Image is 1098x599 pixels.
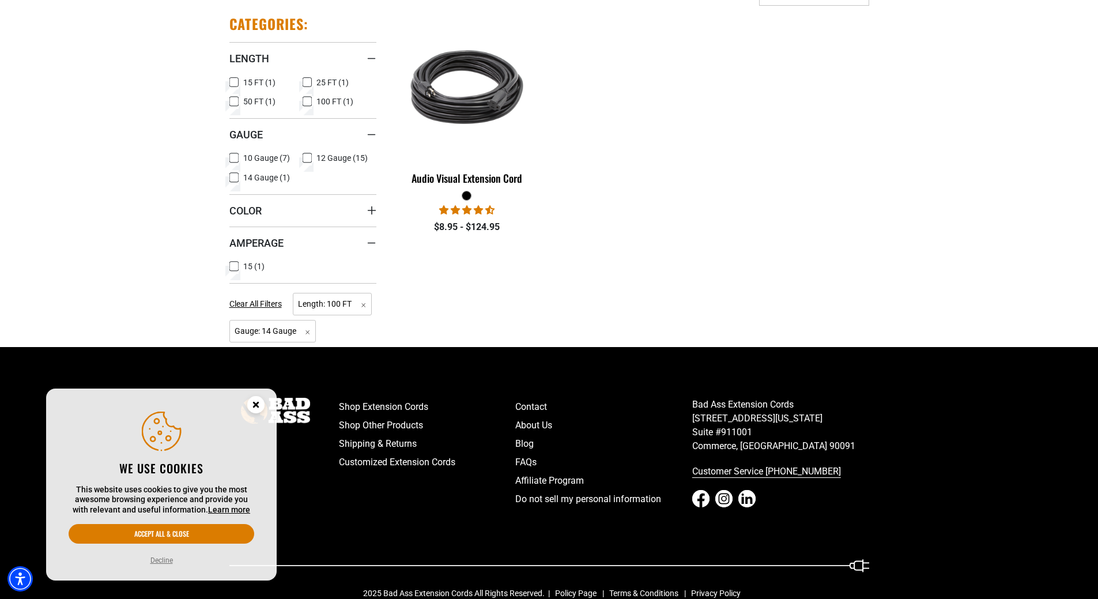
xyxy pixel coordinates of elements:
[394,15,541,190] a: black Audio Visual Extension Cord
[339,453,516,472] a: Customized Extension Cords
[229,204,262,217] span: Color
[339,435,516,453] a: Shipping & Returns
[515,435,692,453] a: Blog
[229,236,284,250] span: Amperage
[515,453,692,472] a: FAQs
[692,398,869,453] p: Bad Ass Extension Cords [STREET_ADDRESS][US_STATE] Suite #911001 Commerce, [GEOGRAPHIC_DATA] 90091
[316,154,368,162] span: 12 Gauge (15)
[394,220,541,234] div: $8.95 - $124.95
[439,205,495,216] span: 4.68 stars
[46,389,277,581] aside: Cookie Consent
[229,128,263,141] span: Gauge
[243,78,276,86] span: 15 FT (1)
[339,398,516,416] a: Shop Extension Cords
[229,320,316,342] span: Gauge: 14 Gauge
[229,15,309,33] h2: Categories:
[208,505,250,514] a: This website uses cookies to give you the most awesome browsing experience and provide you with r...
[515,490,692,508] a: Do not sell my personal information
[229,118,376,150] summary: Gauge
[515,472,692,490] a: Affiliate Program
[394,173,541,183] div: Audio Visual Extension Cord
[229,52,269,65] span: Length
[69,485,254,515] p: This website uses cookies to give you the most awesome browsing experience and provide you with r...
[243,97,276,106] span: 50 FT (1)
[243,262,265,270] span: 15 (1)
[316,97,353,106] span: 100 FT (1)
[394,21,539,153] img: black
[339,416,516,435] a: Shop Other Products
[229,42,376,74] summary: Length
[229,299,282,308] span: Clear All Filters
[147,555,176,566] button: Decline
[69,524,254,544] button: Accept all & close
[243,154,290,162] span: 10 Gauge (7)
[316,78,349,86] span: 25 FT (1)
[69,461,254,476] h2: We use cookies
[229,194,376,227] summary: Color
[293,298,372,309] a: Length: 100 FT
[229,227,376,259] summary: Amperage
[515,398,692,416] a: Contact
[229,325,316,336] a: Gauge: 14 Gauge
[229,298,286,310] a: Clear All Filters
[515,416,692,435] a: About Us
[7,566,33,592] div: Accessibility Menu
[243,174,290,182] span: 14 Gauge (1)
[293,293,372,315] span: Length: 100 FT
[692,462,869,481] a: call 833-674-1699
